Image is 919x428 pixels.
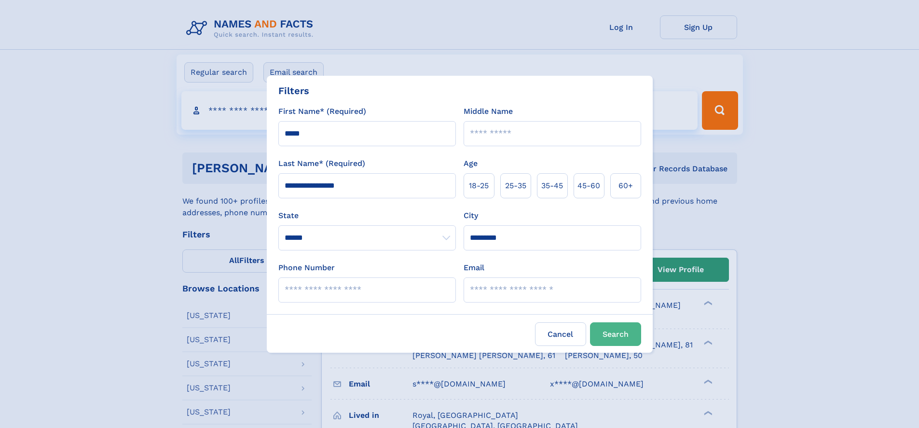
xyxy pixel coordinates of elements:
label: Email [464,262,484,274]
span: 45‑60 [577,180,600,192]
div: Filters [278,83,309,98]
span: 25‑35 [505,180,526,192]
label: Age [464,158,478,169]
span: 35‑45 [541,180,563,192]
label: Last Name* (Required) [278,158,365,169]
button: Search [590,322,641,346]
span: 18‑25 [469,180,489,192]
label: Middle Name [464,106,513,117]
label: City [464,210,478,221]
label: First Name* (Required) [278,106,366,117]
span: 60+ [618,180,633,192]
label: Cancel [535,322,586,346]
label: State [278,210,456,221]
label: Phone Number [278,262,335,274]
